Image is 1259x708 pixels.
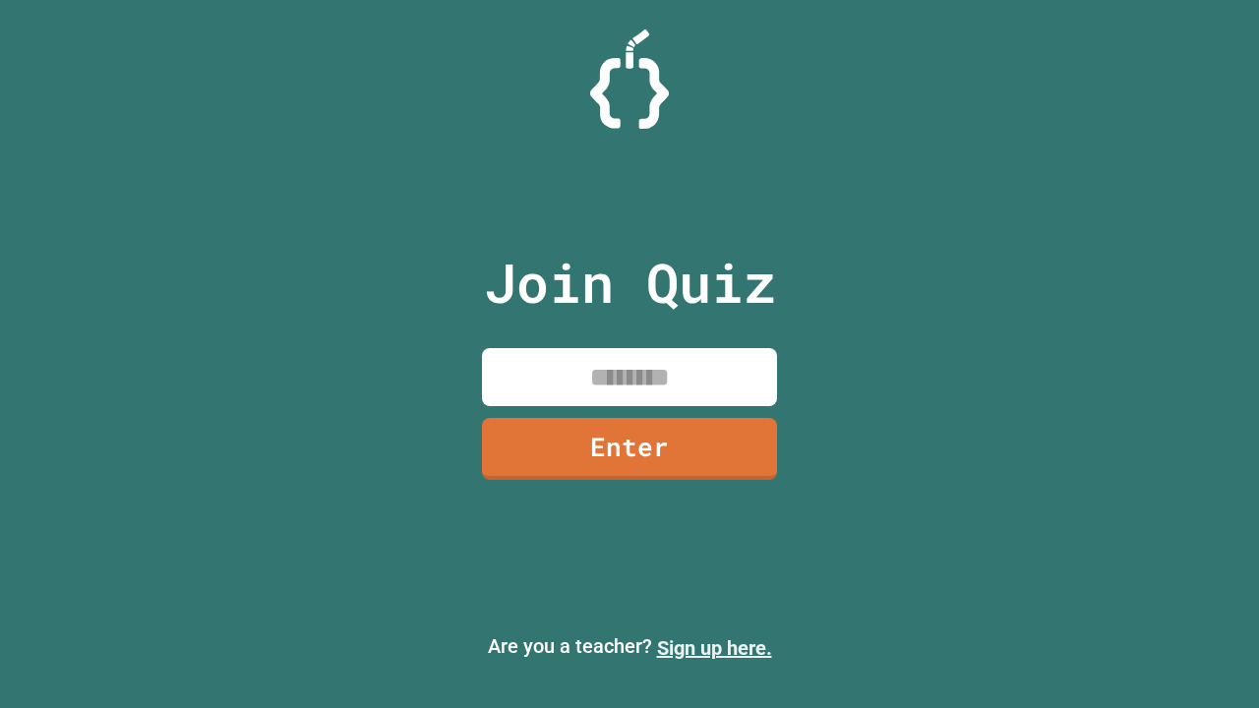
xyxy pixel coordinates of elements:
iframe: chat widget [1096,544,1239,627]
a: Enter [482,418,777,480]
a: Sign up here. [657,636,772,660]
p: Are you a teacher? [16,631,1243,663]
iframe: chat widget [1176,629,1239,688]
img: Logo.svg [590,29,669,129]
p: Join Quiz [484,242,776,324]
